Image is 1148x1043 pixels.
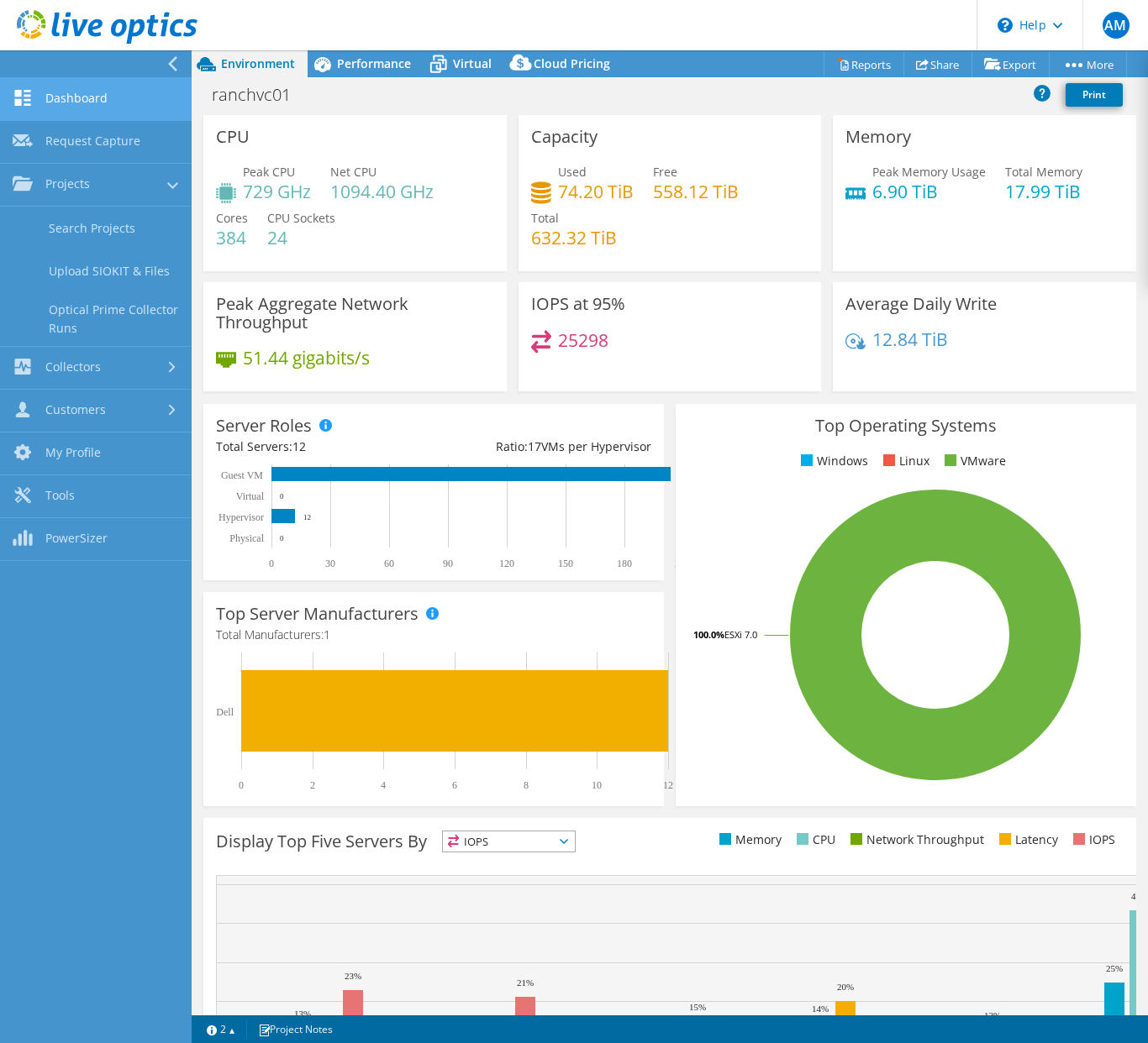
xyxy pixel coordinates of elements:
[292,438,306,454] span: 12
[1106,963,1123,973] text: 25%
[1066,83,1123,107] a: Print
[434,438,651,456] div: Ratio: VMs per Hypervisor
[384,558,394,569] text: 60
[236,490,265,502] text: Virtual
[517,977,534,988] text: 21%
[330,182,434,201] h4: 1094.40 GHz
[243,182,311,201] h4: 729 GHz
[1131,891,1148,901] text: 43%
[221,469,263,481] text: Guest VM
[872,330,948,349] h4: 12.84 TiB
[592,779,602,791] text: 10
[345,971,361,981] text: 23%
[531,228,617,247] h4: 632.32 TiB
[204,86,317,104] h1: ranchvc01
[972,51,1050,77] a: Export
[267,210,335,226] span: CPU Sockets
[452,779,457,791] text: 6
[903,51,972,77] a: Share
[324,626,330,642] span: 1
[558,182,634,201] h4: 74.20 TiB
[381,779,386,791] text: 4
[310,779,315,791] text: 2
[940,452,1006,470] li: VMware
[221,55,295,71] span: Environment
[688,417,1124,435] h3: Top Operating Systems
[243,164,295,180] span: Peak CPU
[663,779,673,791] text: 12
[998,18,1013,33] svg: \n
[219,511,264,523] text: Hypervisor
[280,534,284,542] text: 0
[653,164,677,180] span: Free
[303,513,311,521] text: 12
[195,1019,247,1040] a: 2
[693,628,724,641] tspan: 100.0%
[216,626,651,644] h4: Total Manufacturers:
[715,831,782,849] li: Memory
[280,492,284,501] text: 0
[499,558,514,569] text: 120
[453,55,492,71] span: Virtual
[984,1010,1001,1020] text: 13%
[216,706,234,718] text: Dell
[837,982,854,992] text: 20%
[267,228,335,247] h4: 24
[1103,12,1130,39] span: AM
[1005,164,1082,180] span: Total Memory
[216,295,494,332] h3: Peak Aggregate Network Throughput
[558,164,587,180] span: Used
[524,779,529,791] text: 8
[243,349,370,367] h4: 51.44 gigabits/s
[558,331,608,349] h4: 25298
[653,182,739,201] h4: 558.12 TiB
[229,532,264,544] text: Physical
[824,51,904,77] a: Reports
[872,164,986,180] span: Peak Memory Usage
[294,1009,311,1019] text: 13%
[216,128,250,146] h3: CPU
[246,1019,345,1040] a: Project Notes
[846,831,984,849] li: Network Throughput
[879,452,929,470] li: Linux
[872,182,986,201] h4: 6.90 TiB
[325,558,335,569] text: 30
[1005,182,1082,201] h4: 17.99 TiB
[443,558,453,569] text: 90
[558,558,573,569] text: 150
[330,164,377,180] span: Net CPU
[793,831,835,849] li: CPU
[216,438,434,456] div: Total Servers:
[269,558,274,569] text: 0
[531,128,598,146] h3: Capacity
[216,605,419,623] h3: Top Server Manufacturers
[216,417,312,435] h3: Server Roles
[689,1002,706,1012] text: 15%
[995,831,1058,849] li: Latency
[845,128,911,146] h3: Memory
[216,210,248,226] span: Cores
[528,438,541,454] span: 17
[443,831,575,852] span: IOPS
[797,452,868,470] li: Windows
[724,628,757,641] tspan: ESXi 7.0
[534,55,610,71] span: Cloud Pricing
[617,558,632,569] text: 180
[216,228,248,247] h4: 384
[531,295,625,313] h3: IOPS at 95%
[664,1013,681,1023] text: 12%
[531,210,559,226] span: Total
[1049,51,1127,77] a: More
[239,779,244,791] text: 0
[337,55,411,71] span: Performance
[812,1004,829,1014] text: 14%
[845,295,997,313] h3: Average Daily Write
[1069,831,1115,849] li: IOPS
